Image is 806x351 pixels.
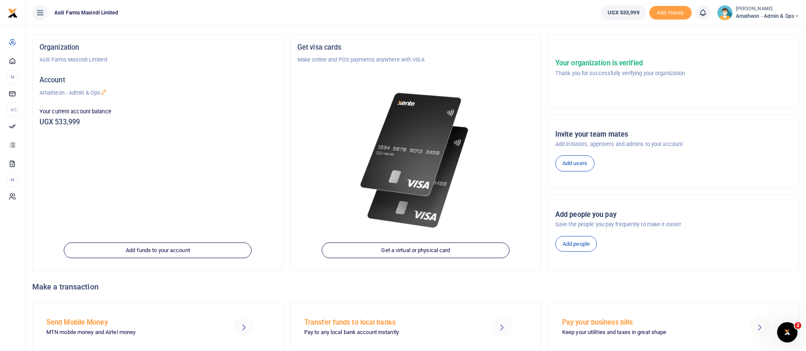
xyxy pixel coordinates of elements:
p: Keep your utilities and taxes in great shape [562,328,728,337]
h5: Transfer funds to local banks [304,318,470,327]
h5: Add people you pay [555,211,792,219]
p: Amatheon - Admin & Ops [40,89,276,97]
img: xente-_physical_cards.png [356,84,475,236]
p: Your current account balance [40,107,276,116]
p: Make online and POS payments anywhere with VISA [297,56,534,64]
p: Pay to any local bank account instantly [304,328,470,337]
h5: UGX 533,999 [40,118,276,126]
p: Save the people you pay frequently to make it easier [555,220,792,229]
h5: Account [40,76,276,84]
a: Get a virtual or physical card [322,242,510,258]
span: UGX 533,999 [608,8,639,17]
a: Add users [555,155,594,171]
p: Add initiators, approvers and admins to your account [555,140,792,149]
a: profile-user [PERSON_NAME] Amatheon - Admin & Ops [717,5,799,20]
a: Add money [649,9,692,15]
p: MTN mobile money and Airtel money [46,328,212,337]
li: Ac [7,103,18,117]
img: logo-small [8,8,18,18]
h5: Organization [40,43,276,52]
h5: Your organization is verified [555,59,685,67]
img: profile-user [717,5,732,20]
li: M [7,173,18,187]
a: UGX 533,999 [601,5,646,20]
h5: Send Mobile Money [46,318,212,327]
h5: Pay your business bills [562,318,728,327]
a: logo-small logo-large logo-large [8,9,18,16]
p: Thank you for successfully verifying your organization [555,69,685,78]
a: Pay your business bills Keep your utilities and taxes in great shape [548,303,799,351]
span: Amatheon - Admin & Ops [736,12,799,20]
span: Add money [649,6,692,20]
h5: Invite your team mates [555,130,792,139]
a: Add funds to your account [64,242,252,258]
a: Send Mobile Money MTN mobile money and Airtel money [32,303,283,351]
h5: Get visa cards [297,43,534,52]
h4: Make a transaction [32,282,799,292]
small: [PERSON_NAME] [736,6,799,13]
a: Add people [555,236,597,252]
p: Asili Farms Masindi Limited [40,56,276,64]
iframe: Intercom live chat [777,322,798,343]
span: 2 [795,322,801,329]
a: Transfer funds to local banks Pay to any local bank account instantly [290,303,541,351]
li: Toup your wallet [649,6,692,20]
li: M [7,70,18,84]
li: Wallet ballance [598,5,649,20]
span: Asili Farms Masindi Limited [51,9,122,17]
